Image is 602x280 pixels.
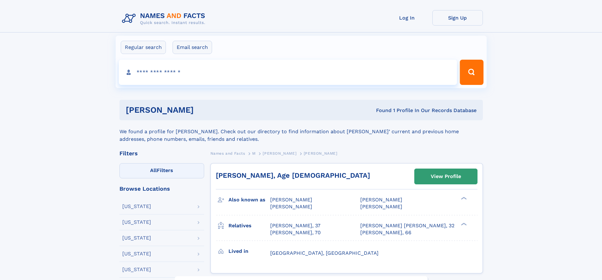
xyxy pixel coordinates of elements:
div: View Profile [431,169,461,184]
div: [US_STATE] [122,235,151,241]
div: [US_STATE] [122,251,151,256]
span: M [252,151,256,156]
input: search input [119,60,457,85]
a: [PERSON_NAME], 66 [360,229,411,236]
a: Log In [382,10,432,26]
div: [US_STATE] [122,220,151,225]
div: ❯ [459,222,467,226]
img: Logo Names and Facts [119,10,210,27]
a: [PERSON_NAME], 70 [270,229,321,236]
a: [PERSON_NAME], Age [DEMOGRAPHIC_DATA] [216,171,370,179]
span: [PERSON_NAME] [270,197,312,203]
span: [PERSON_NAME] [304,151,337,156]
h3: Lived in [228,246,270,257]
h3: Relatives [228,220,270,231]
label: Regular search [121,41,166,54]
button: Search Button [460,60,483,85]
h3: Also known as [228,194,270,205]
span: [PERSON_NAME] [263,151,296,156]
a: [PERSON_NAME] [PERSON_NAME], 32 [360,222,454,229]
a: [PERSON_NAME], 37 [270,222,320,229]
span: [PERSON_NAME] [360,197,402,203]
a: View Profile [415,169,477,184]
div: [US_STATE] [122,267,151,272]
a: M [252,149,256,157]
div: ❯ [459,196,467,200]
label: Filters [119,163,204,178]
a: Names and Facts [210,149,245,157]
h1: [PERSON_NAME] [126,106,285,114]
span: All [150,167,157,173]
label: Email search [173,41,212,54]
a: Sign Up [432,10,483,26]
span: [PERSON_NAME] [360,204,402,210]
span: [PERSON_NAME] [270,204,312,210]
div: Filters [119,151,204,156]
div: Browse Locations [119,186,204,192]
div: Found 1 Profile In Our Records Database [285,107,477,114]
div: We found a profile for [PERSON_NAME]. Check out our directory to find information about [PERSON_N... [119,120,483,143]
div: [US_STATE] [122,204,151,209]
a: [PERSON_NAME] [263,149,296,157]
span: [GEOGRAPHIC_DATA], [GEOGRAPHIC_DATA] [270,250,379,256]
